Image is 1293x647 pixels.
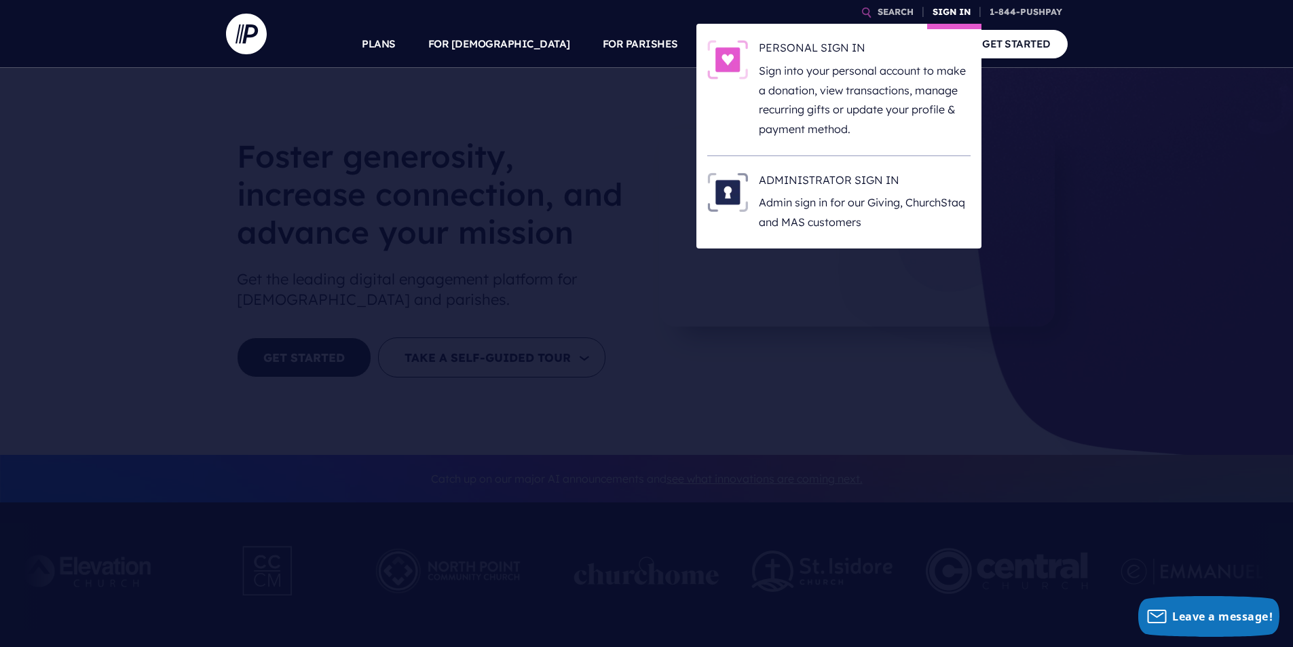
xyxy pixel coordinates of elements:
[428,20,570,68] a: FOR [DEMOGRAPHIC_DATA]
[759,193,971,232] p: Admin sign in for our Giving, ChurchStaq and MAS customers
[707,172,971,232] a: ADMINISTRATOR SIGN IN - Illustration ADMINISTRATOR SIGN IN Admin sign in for our Giving, ChurchSt...
[711,20,771,68] a: SOLUTIONS
[759,61,971,139] p: Sign into your personal account to make a donation, view transactions, manage recurring gifts or ...
[1138,596,1279,637] button: Leave a message!
[362,20,396,68] a: PLANS
[1172,609,1273,624] span: Leave a message!
[803,20,850,68] a: EXPLORE
[707,172,748,212] img: ADMINISTRATOR SIGN IN - Illustration
[707,40,971,139] a: PERSONAL SIGN IN - Illustration PERSONAL SIGN IN Sign into your personal account to make a donati...
[759,40,971,60] h6: PERSONAL SIGN IN
[603,20,678,68] a: FOR PARISHES
[759,172,971,193] h6: ADMINISTRATOR SIGN IN
[707,40,748,79] img: PERSONAL SIGN IN - Illustration
[965,30,1068,58] a: GET STARTED
[883,20,933,68] a: COMPANY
